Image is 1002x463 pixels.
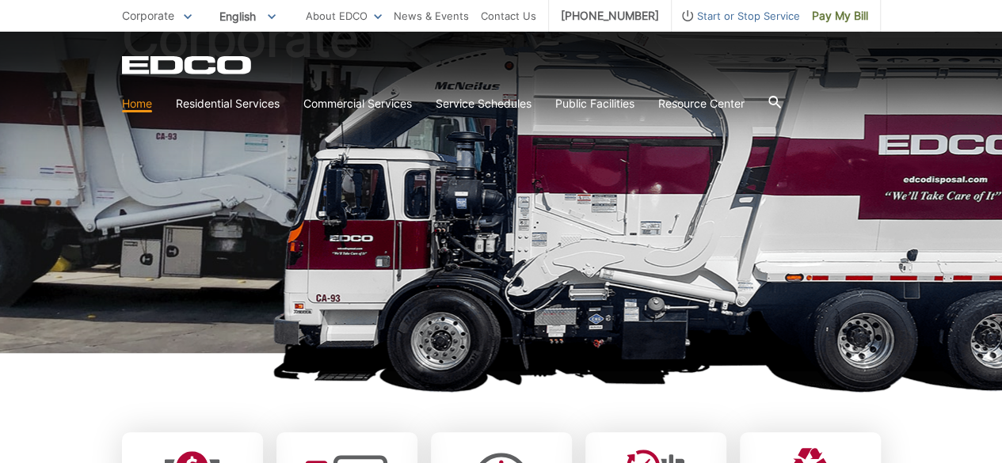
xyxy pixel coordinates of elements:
[394,7,469,25] a: News & Events
[122,9,174,22] span: Corporate
[208,3,288,29] span: English
[176,95,280,112] a: Residential Services
[122,55,253,74] a: EDCD logo. Return to the homepage.
[812,7,868,25] span: Pay My Bill
[658,95,745,112] a: Resource Center
[303,95,412,112] a: Commercial Services
[481,7,536,25] a: Contact Us
[306,7,382,25] a: About EDCO
[436,95,531,112] a: Service Schedules
[555,95,634,112] a: Public Facilities
[122,13,881,360] h1: Corporate
[122,95,152,112] a: Home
